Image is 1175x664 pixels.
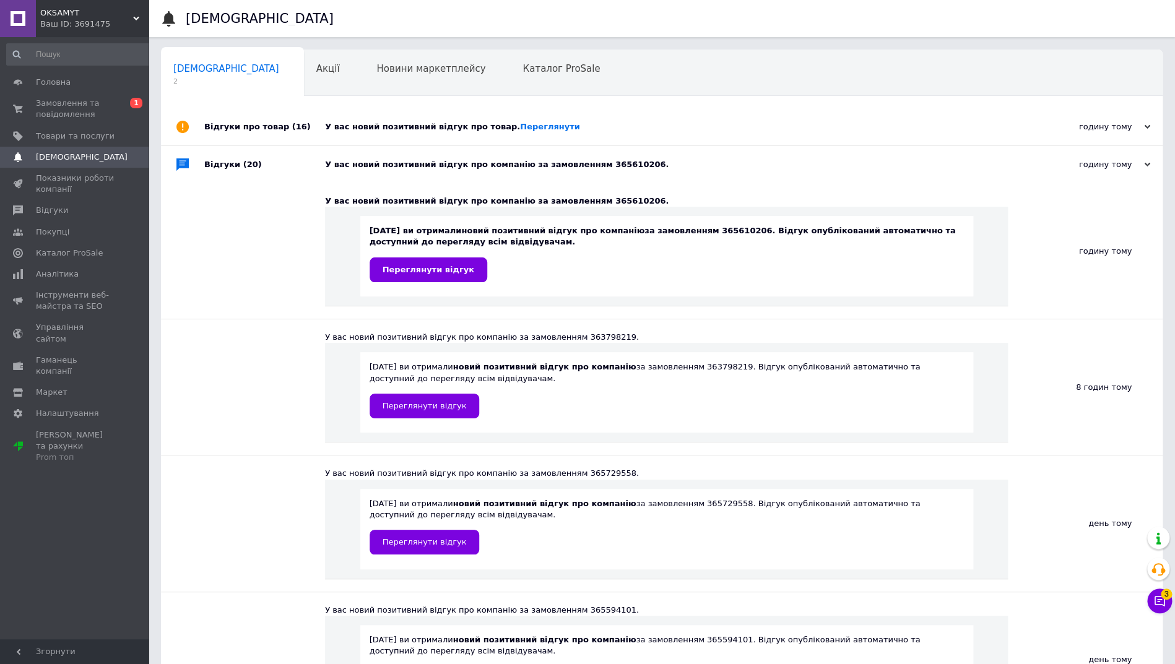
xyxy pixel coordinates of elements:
span: Аналітика [36,269,79,280]
div: [DATE] ви отримали за замовленням 365729558. Відгук опублікований автоматично та доступний до пер... [370,498,964,554]
div: У вас новий позитивний відгук про компанію за замовленням 365610206. [325,196,1008,207]
a: Переглянути [520,122,580,131]
div: У вас новий позитивний відгук про компанію за замовленням 365610206. [325,159,1026,170]
span: 1 [130,98,142,108]
span: Переглянути відгук [383,265,474,274]
div: Prom топ [36,452,115,463]
span: Відгуки [36,205,68,216]
span: Інструменти веб-майстра та SEO [36,290,115,312]
span: Показники роботи компанії [36,173,115,195]
span: 2 [173,77,279,86]
span: (16) [292,122,311,131]
div: Відгуки про товар [204,108,325,145]
span: Акції [316,63,340,74]
a: Переглянути відгук [370,257,487,282]
span: Головна [36,77,71,88]
span: Каталог ProSale [522,63,600,74]
span: [DEMOGRAPHIC_DATA] [36,152,128,163]
a: Переглянути відгук [370,394,480,418]
b: новий позитивний відгук про компанію [453,635,636,644]
div: [DATE] ви отримали за замовленням 365610206. Відгук опублікований автоматично та доступний до пер... [370,225,964,282]
span: Гаманець компанії [36,355,115,377]
span: Покупці [36,226,69,238]
span: Маркет [36,387,67,398]
span: Налаштування [36,408,99,419]
b: новий позитивний відгук про компанію [453,362,636,371]
button: Чат з покупцем3 [1147,589,1172,613]
b: новий позитивний відгук про компанію [453,499,636,508]
div: годину тому [1008,183,1163,319]
h1: [DEMOGRAPHIC_DATA] [186,11,334,26]
span: Каталог ProSale [36,248,103,259]
span: Новини маркетплейсу [376,63,485,74]
div: У вас новий позитивний відгук про компанію за замовленням 363798219. [325,332,1008,343]
div: У вас новий позитивний відгук про компанію за замовленням 365729558. [325,468,1008,479]
div: 8 годин тому [1008,319,1163,455]
span: OKSAMYT [40,7,133,19]
div: Ваш ID: 3691475 [40,19,149,30]
div: годину тому [1026,159,1150,170]
div: [DATE] ви отримали за замовленням 363798219. Відгук опублікований автоматично та доступний до пер... [370,361,964,418]
span: Переглянути відгук [383,537,467,546]
span: Переглянути відгук [383,401,467,410]
div: У вас новий позитивний відгук про товар. [325,121,1026,132]
span: Товари та послуги [36,131,115,142]
div: Відгуки [204,146,325,183]
span: 3 [1161,589,1172,600]
span: Управління сайтом [36,322,115,344]
div: день тому [1008,455,1163,591]
input: Пошук [6,43,156,66]
div: годину тому [1026,121,1150,132]
span: (20) [243,160,262,169]
span: [DEMOGRAPHIC_DATA] [173,63,279,74]
b: новий позитивний відгук про компанію [461,226,644,235]
span: [PERSON_NAME] та рахунки [36,429,115,464]
span: Замовлення та повідомлення [36,98,115,120]
div: У вас новий позитивний відгук про компанію за замовленням 365594101. [325,605,1008,616]
a: Переглянути відгук [370,530,480,554]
